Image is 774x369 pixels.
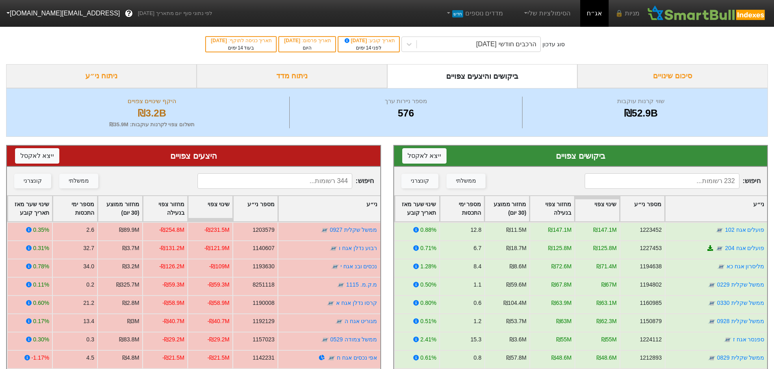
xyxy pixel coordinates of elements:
div: ₪4.8M [122,354,139,362]
div: -₪231.5M [204,226,230,234]
div: הרכבים חודשי [DATE] [476,39,536,49]
div: 1192129 [253,317,275,326]
div: ממשלתי [69,177,89,186]
span: 14 [366,45,371,51]
div: 0.51% [420,317,436,326]
a: מליסרון אגח כא [726,263,764,270]
button: ממשלתי [447,174,486,188]
div: 6.7 [473,244,481,252]
span: [DATE] [211,38,228,43]
div: ₪125.8M [593,244,616,252]
div: Toggle SortBy [143,196,187,221]
div: 1194802 [640,281,661,289]
img: tase link [331,263,339,271]
div: -₪121.9M [204,244,230,252]
div: ₪2.8M [122,299,139,307]
div: 0.71% [420,244,436,252]
a: ממשל שקלית 0928 [717,318,764,324]
div: 1.2 [473,317,481,326]
a: ספנסר אגח ז [733,336,764,343]
div: 1203579 [253,226,275,234]
div: 13.4 [83,317,94,326]
div: ₪8.6M [509,262,526,271]
div: לפני ימים [343,44,395,52]
div: שווי קרנות עוקבות [525,97,757,106]
div: 0.78% [33,262,49,271]
img: tase link [321,336,329,344]
div: 0.80% [420,299,436,307]
div: 1.1 [473,281,481,289]
a: נכסים ובנ אגח י [340,263,377,270]
div: ₪63M [556,317,571,326]
div: ₪67M [601,281,616,289]
div: 0.8 [473,354,481,362]
img: tase link [337,281,345,289]
input: 232 רשומות... [585,173,739,189]
div: 32.7 [83,244,94,252]
div: 0.50% [420,281,436,289]
div: ₪104.4M [503,299,526,307]
a: ממשל שקלית 0927 [330,227,377,233]
img: tase link [707,317,715,326]
div: Toggle SortBy [8,196,52,221]
a: מ.ק.מ. 1115 [346,281,377,288]
div: ₪147.1M [548,226,571,234]
div: 1193630 [253,262,275,271]
div: 0.30% [33,335,49,344]
div: -₪21.5M [163,354,184,362]
img: SmartBull [646,5,767,22]
button: ייצא לאקסל [15,148,59,164]
div: ₪52.9B [525,106,757,121]
div: ₪72.6M [551,262,572,271]
a: אפי נכסים אגח ח [337,354,377,361]
span: [DATE] [343,38,369,43]
div: 21.2 [83,299,94,307]
div: תאריך כניסה לתוקף : [210,37,272,44]
button: ייצא לאקסל [402,148,447,164]
div: -₪59.3M [163,281,184,289]
div: ₪18.7M [506,244,527,252]
div: ₪55M [601,335,616,344]
img: tase link [715,244,724,252]
div: ₪57.8M [506,354,527,362]
div: ממשלתי [456,177,476,186]
div: 1157023 [253,335,275,344]
span: לפי נתוני סוף יום מתאריך [DATE] [138,9,212,17]
a: ממשל שקלית 0229 [717,281,764,288]
div: -₪109M [209,262,229,271]
div: ₪48.6M [551,354,572,362]
span: חדש [452,10,463,17]
div: ביקושים והיצעים צפויים [387,64,578,88]
div: היקף שינויים צפויים [17,97,287,106]
a: מגוריט אגח ה [345,318,377,324]
button: ממשלתי [59,174,98,188]
div: ₪53.7M [506,317,527,326]
div: 2.41% [420,335,436,344]
div: -₪59.3M [208,281,230,289]
div: תאריך פרסום : [283,37,331,44]
img: tase link [715,226,724,234]
div: ₪3.7M [122,244,139,252]
div: בעוד ימים [210,44,272,52]
div: Toggle SortBy [98,196,142,221]
div: Toggle SortBy [620,196,664,221]
div: ₪83.8M [119,335,139,344]
div: ניתוח מדד [197,64,387,88]
div: Toggle SortBy [395,196,439,221]
div: 576 [292,106,520,121]
div: ₪325.7M [116,281,139,289]
div: היצעים צפויים [15,150,372,162]
div: -₪40.7M [208,317,230,326]
img: tase link [707,299,715,307]
div: 15.3 [470,335,481,344]
div: ₪59.6M [506,281,527,289]
span: [DATE] [284,38,301,43]
div: 8.4 [473,262,481,271]
img: tase link [327,354,336,362]
span: חיפוש : [585,173,761,189]
span: היום [303,45,312,51]
div: ₪67.8M [551,281,572,289]
div: 0.61% [420,354,436,362]
div: Toggle SortBy [53,196,97,221]
div: 0.60% [33,299,49,307]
